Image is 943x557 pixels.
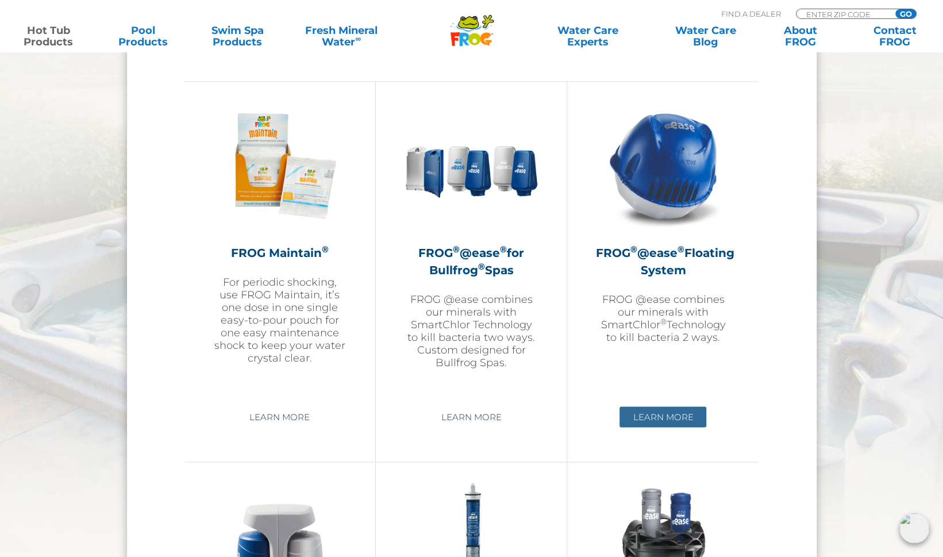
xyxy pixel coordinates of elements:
[213,244,347,261] h2: FROG Maintain
[899,513,929,543] img: openIcon
[858,25,932,48] a: ContactFROG
[355,34,361,43] sup: ∞
[500,243,507,254] sup: ®
[528,25,648,48] a: Water CareExperts
[596,244,730,278] h2: FROG @ease Floating System
[660,316,666,325] sup: ®
[596,99,730,232] img: hot-tub-product-atease-system-300x300.png
[322,243,329,254] sup: ®
[213,275,347,364] p: For periodic shocking, use FROG Maintain, it’s one dose in one single easy-to-pour pouch for one ...
[236,406,323,427] a: Learn More
[805,9,883,19] input: Zip Code Form
[405,99,538,232] img: bullfrog-product-hero-300x300.png
[895,9,916,18] input: GO
[678,243,684,254] sup: ®
[295,25,387,48] a: Fresh MineralWater∞
[630,243,637,254] sup: ®
[763,25,837,48] a: AboutFROG
[405,244,538,278] h2: FROG @ease for Bullfrog Spas
[478,260,484,271] sup: ®
[453,243,460,254] sup: ®
[11,25,85,48] a: Hot TubProducts
[596,293,730,343] p: FROG @ease combines our minerals with SmartChlor Technology to kill bacteria 2 ways.
[213,99,347,398] a: FROG Maintain®For periodic shocking, use FROG Maintain, it’s one dose in one single easy-to-pour ...
[721,9,781,19] p: Find A Dealer
[106,25,180,48] a: PoolProducts
[669,25,742,48] a: Water CareBlog
[619,406,706,427] a: Learn More
[213,99,347,232] img: Frog_Maintain_Hero-2-v2-300x300.png
[596,99,730,398] a: FROG®@ease®Floating SystemFROG @ease combines our minerals with SmartChlor®Technology to kill bac...
[428,406,514,427] a: Learn More
[201,25,274,48] a: Swim SpaProducts
[405,99,538,398] a: FROG®@ease®for Bullfrog®SpasFROG @ease combines our minerals with SmartChlor Technology to kill b...
[405,293,538,368] p: FROG @ease combines our minerals with SmartChlor Technology to kill bacteria two ways. Custom des...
